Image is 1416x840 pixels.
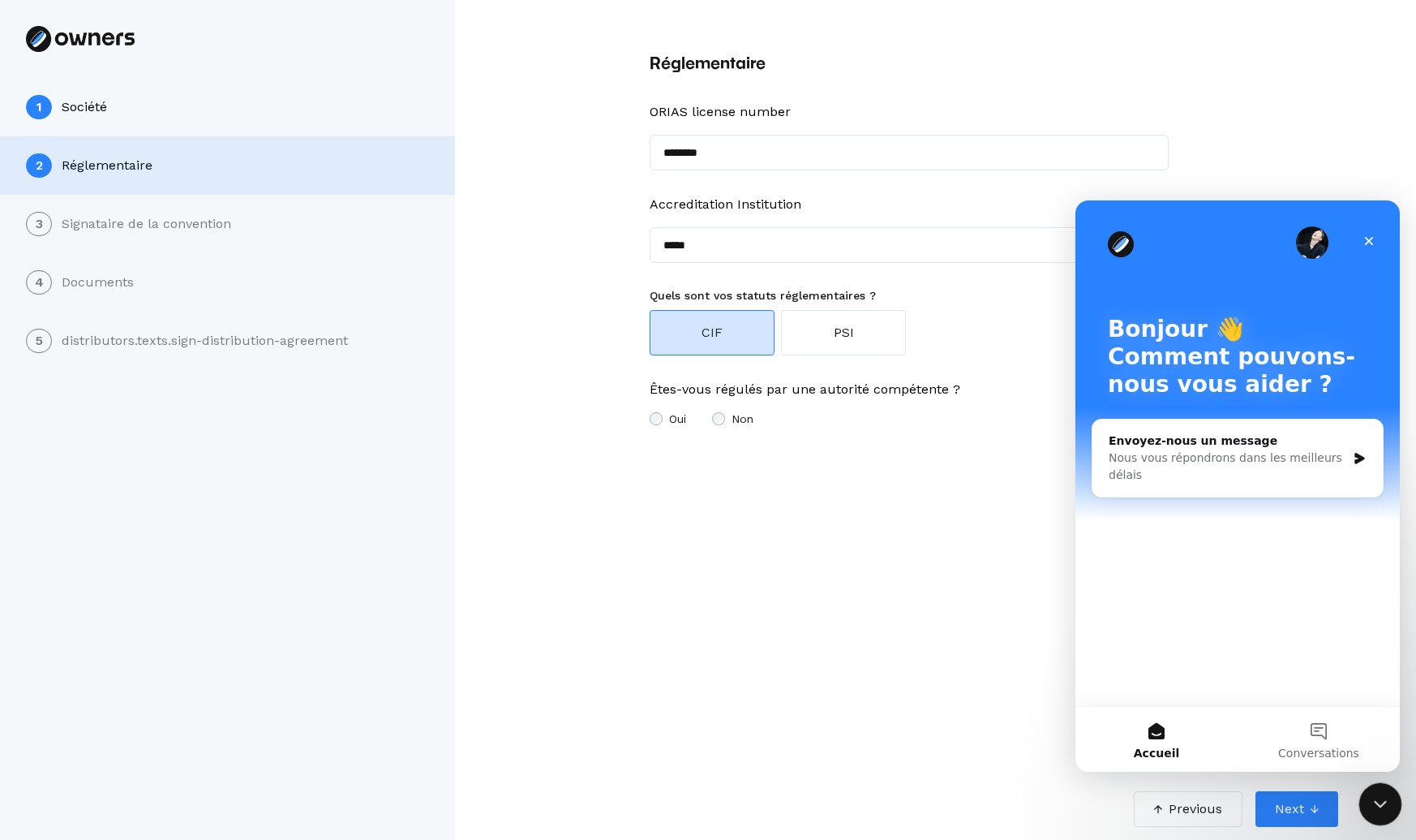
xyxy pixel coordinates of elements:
button: CIF [650,310,775,355]
span: Quels sont vos statuts réglementaires ? [650,287,876,304]
iframe: Intercom live chat [1075,200,1400,772]
span: Êtes-vous régulés par une autorité compétente ? [650,380,960,399]
span: Previous [1169,799,1222,819]
p: 3 [36,218,43,230]
span: ORIAS license number [650,102,791,122]
h1: Réglementaire [650,52,1169,76]
p: 5 [35,334,43,347]
button: PSI [781,310,906,355]
button: Previous [1134,791,1242,827]
span: Oui [669,413,686,424]
img: Logo [26,26,135,52]
span: Accreditation Institution [650,195,801,214]
p: Société [62,97,107,117]
input: Non [712,412,725,425]
p: 4 [35,276,44,289]
p: Signataire de la convention [62,214,231,234]
button: Next [1255,791,1338,827]
p: 1 [36,101,42,114]
p: Documents [62,273,134,292]
input: Oui [650,412,663,425]
span: Next [1275,799,1304,819]
iframe: Intercom live chat [1359,783,1402,826]
span: Non [732,413,753,424]
p: distributors.texts.sign-distribution-agreement [62,331,348,351]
